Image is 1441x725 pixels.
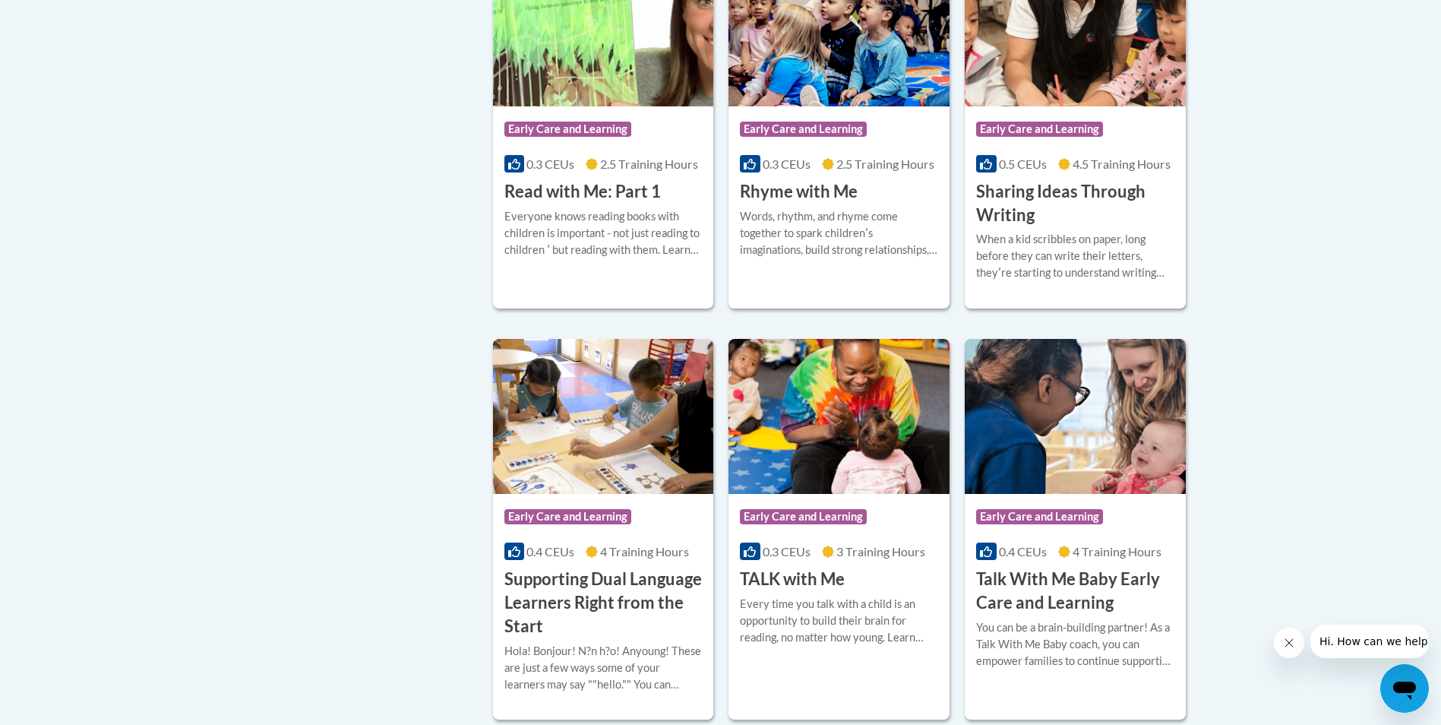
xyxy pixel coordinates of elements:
[9,11,123,23] span: Hi. How can we help?
[976,122,1103,137] span: Early Care and Learning
[965,339,1186,494] img: Course Logo
[999,544,1047,559] span: 0.4 CEUs
[763,157,811,171] span: 0.3 CEUs
[976,619,1174,670] div: You can be a brain-building partner! As a Talk With Me Baby coach, you can empower families to co...
[493,339,714,494] img: Course Logo
[740,208,938,258] div: Words, rhythm, and rhyme come together to spark childrenʹs imaginations, build strong relationshi...
[976,509,1103,524] span: Early Care and Learning
[504,208,703,258] div: Everyone knows reading books with children is important - not just reading to children ʹ but read...
[504,509,631,524] span: Early Care and Learning
[493,339,714,720] a: Course LogoEarly Care and Learning0.4 CEUs4 Training Hours Supporting Dual Language Learners Righ...
[504,643,703,693] div: Hola! Bonjour! N?n h?o! Anyoung! These are just a few ways some of your learners may say ""hello....
[1073,157,1171,171] span: 4.5 Training Hours
[740,122,867,137] span: Early Care and Learning
[1310,625,1429,658] iframe: Message from company
[740,180,858,204] h3: Rhyme with Me
[836,157,934,171] span: 2.5 Training Hours
[504,568,703,638] h3: Supporting Dual Language Learners Right from the Start
[1073,544,1161,559] span: 4 Training Hours
[728,339,950,720] a: Course LogoEarly Care and Learning0.3 CEUs3 Training Hours TALK with MeEvery time you talk with a...
[740,509,867,524] span: Early Care and Learning
[600,544,689,559] span: 4 Training Hours
[740,596,938,646] div: Every time you talk with a child is an opportunity to build their brain for reading, no matter ho...
[504,122,631,137] span: Early Care and Learning
[965,339,1186,720] a: Course LogoEarly Care and Learning0.4 CEUs4 Training Hours Talk With Me Baby Early Care and Learn...
[526,157,574,171] span: 0.3 CEUs
[740,568,845,591] h3: TALK with Me
[763,544,811,559] span: 0.3 CEUs
[526,544,574,559] span: 0.4 CEUs
[1274,628,1304,658] iframe: Close message
[728,339,950,494] img: Course Logo
[836,544,925,559] span: 3 Training Hours
[504,180,661,204] h3: Read with Me: Part 1
[976,231,1174,281] div: When a kid scribbles on paper, long before they can write their letters, theyʹre starting to unde...
[600,157,698,171] span: 2.5 Training Hours
[999,157,1047,171] span: 0.5 CEUs
[976,180,1174,227] h3: Sharing Ideas Through Writing
[1380,664,1429,713] iframe: Button to launch messaging window
[976,568,1174,615] h3: Talk With Me Baby Early Care and Learning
